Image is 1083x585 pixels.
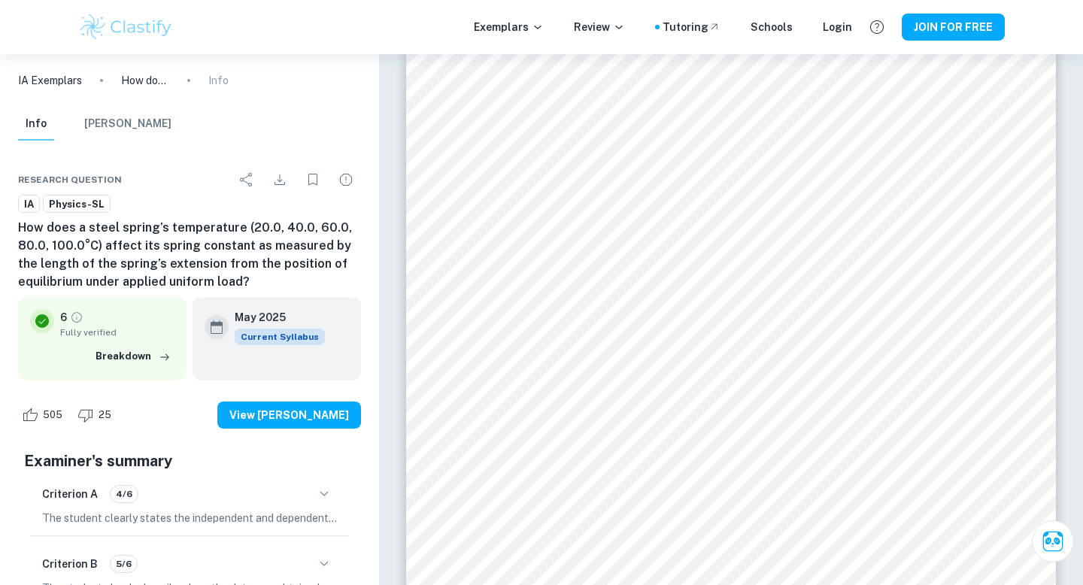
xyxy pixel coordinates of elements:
[331,165,361,195] div: Report issue
[24,450,355,472] h5: Examiner's summary
[19,197,39,212] span: IA
[18,403,71,427] div: Like
[111,487,138,501] span: 4/6
[35,408,71,423] span: 505
[1032,520,1074,562] button: Ask Clai
[265,165,295,195] div: Download
[60,326,174,339] span: Fully verified
[42,510,337,526] p: The student clearly states the independent and dependent variables in the research question, prov...
[74,403,120,427] div: Dislike
[42,556,98,572] h6: Criterion B
[60,309,67,326] p: 6
[90,408,120,423] span: 25
[208,72,229,89] p: Info
[121,72,169,89] p: How does a steel spring’s temperature (20.0, 40.0, 60.0, 80.0, 100.0°C) affect its spring constan...
[44,197,110,212] span: Physics-SL
[111,557,137,571] span: 5/6
[902,14,1005,41] button: JOIN FOR FREE
[474,19,544,35] p: Exemplars
[92,345,174,368] button: Breakdown
[864,14,890,40] button: Help and Feedback
[18,72,82,89] a: IA Exemplars
[43,195,111,214] a: Physics-SL
[823,19,852,35] a: Login
[42,486,98,502] h6: Criterion A
[235,329,325,345] div: This exemplar is based on the current syllabus. Feel free to refer to it for inspiration/ideas wh...
[70,311,83,324] a: Grade fully verified
[18,173,122,186] span: Research question
[18,108,54,141] button: Info
[78,12,174,42] img: Clastify logo
[298,165,328,195] div: Bookmark
[18,219,361,291] h6: How does a steel spring’s temperature (20.0, 40.0, 60.0, 80.0, 100.0°C) affect its spring constan...
[235,329,325,345] span: Current Syllabus
[217,402,361,429] button: View [PERSON_NAME]
[751,19,793,35] a: Schools
[232,165,262,195] div: Share
[663,19,720,35] a: Tutoring
[18,195,40,214] a: IA
[574,19,625,35] p: Review
[84,108,171,141] button: [PERSON_NAME]
[235,309,313,326] h6: May 2025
